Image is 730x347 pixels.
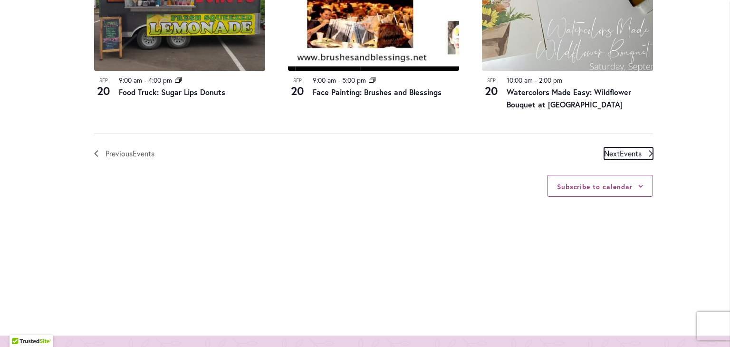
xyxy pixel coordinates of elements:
[144,76,146,85] span: -
[148,76,172,85] time: 4:00 pm
[94,83,113,99] span: 20
[557,182,633,191] button: Subscribe to calendar
[313,76,336,85] time: 9:00 am
[507,76,533,85] time: 10:00 am
[133,148,154,158] span: Events
[482,77,501,85] span: Sep
[507,87,631,109] a: Watercolors Made Easy: Wildflower Bouquet at [GEOGRAPHIC_DATA]
[539,76,562,85] time: 2:00 pm
[7,313,34,340] iframe: Launch Accessibility Center
[535,76,537,85] span: -
[288,77,307,85] span: Sep
[94,77,113,85] span: Sep
[604,147,642,160] span: Next
[313,87,442,97] a: Face Painting: Brushes and Blessings
[342,76,366,85] time: 5:00 pm
[119,76,142,85] time: 9:00 am
[94,147,154,160] a: Previous Events
[119,87,225,97] a: Food Truck: Sugar Lips Donuts
[604,147,653,160] a: Next Events
[106,147,154,160] span: Previous
[620,148,642,158] span: Events
[288,83,307,99] span: 20
[338,76,340,85] span: -
[482,83,501,99] span: 20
